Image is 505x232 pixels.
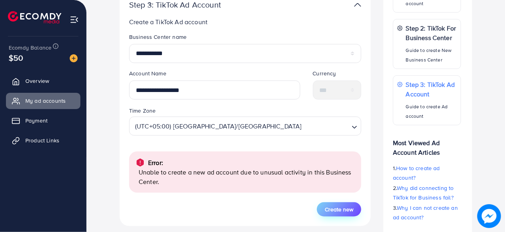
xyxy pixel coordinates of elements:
[6,73,80,89] a: Overview
[9,44,51,52] span: Ecomdy Balance
[8,11,61,23] img: logo
[139,167,355,186] p: Unable to create a new ad account due to unusual activity in this Business Center.
[325,205,353,213] span: Create new
[70,54,78,62] img: image
[25,117,48,125] span: Payment
[25,77,49,85] span: Overview
[25,97,66,105] span: My ad accounts
[129,117,361,136] div: Search for option
[148,158,163,167] p: Error:
[25,136,59,144] span: Product Links
[6,113,80,128] a: Payment
[393,203,461,222] p: 3.
[406,45,457,64] p: Guide to create New Business Center
[478,205,500,227] img: image
[304,119,349,133] input: Search for option
[6,93,80,109] a: My ad accounts
[393,183,461,202] p: 2.
[406,23,457,42] p: Step 2: TikTok For Business Center
[6,132,80,148] a: Product Links
[406,102,457,121] p: Guide to create Ad account
[406,79,457,98] p: Step 3: TikTok Ad Account
[135,158,145,167] img: alert
[129,69,300,81] legend: Account Name
[393,203,458,221] span: Why I can not create an ad account?
[70,15,79,24] img: menu
[393,131,461,157] p: Most Viewed Ad Account Articles
[393,164,440,181] span: How to create ad account?
[9,52,23,63] span: $50
[313,69,362,81] legend: Currency
[129,107,156,115] label: Time Zone
[317,202,361,217] button: Create new
[393,163,461,182] p: 1.
[129,33,361,44] legend: Business Center name
[129,17,361,27] p: Create a TikTok Ad account
[133,119,303,133] span: (UTC+05:00) [GEOGRAPHIC_DATA]/[GEOGRAPHIC_DATA]
[393,184,454,201] span: Why did connecting to TikTok for Business fail?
